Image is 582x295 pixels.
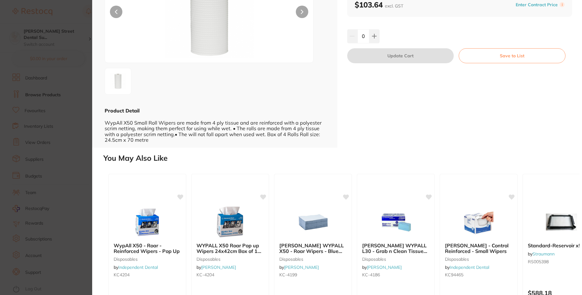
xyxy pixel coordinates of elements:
[114,272,181,277] small: KC4204
[196,257,264,262] small: disposables
[514,2,560,8] button: Enter Contract Price
[362,257,429,262] small: disposables
[560,2,565,7] label: i
[114,264,158,270] span: by
[279,257,347,262] small: disposables
[114,243,181,254] b: WypAll X50 - Roar - Reinforced Wipers - Pop Up
[201,264,236,270] a: [PERSON_NAME]
[450,264,489,270] a: Independent Dental
[541,207,582,238] img: Standard-Reservoir x50+
[196,264,236,270] span: by
[196,243,264,254] b: WYPALL X50 Roar Pop up Wipers 24x42cm Box of 160 Pack of 4
[105,107,140,114] b: Product Detail
[284,264,319,270] a: [PERSON_NAME]
[279,272,347,277] small: KC-4199
[445,264,489,270] span: by
[445,257,512,262] small: disposables
[105,114,325,143] div: WypAll X50 Small Roll Wipers are made from 4 ply tissue and are reinforced with a polyester scrim...
[362,272,429,277] small: KC-4186
[367,264,402,270] a: [PERSON_NAME]
[210,207,250,238] img: WYPALL X50 Roar Pop up Wipers 24x42cm Box of 160 Pack of 4
[127,207,168,238] img: WypAll X50 - Roar - Reinforced Wipers - Pop Up
[445,243,512,254] b: Scott - Control Reinforced - Small Wipers
[107,70,129,93] img: MTkyMA
[279,243,347,254] b: Kimberly-Clark WYPALL X50 - Roar Wipers - Blue Cloth - 32.5 x 49.5cm, 250-Pack
[385,3,403,9] span: excl. GST
[459,48,565,63] button: Save to List
[362,243,429,254] b: Kimberly-Clark WYPALL L30 - Grab n Clean Tissue Wipers - Blue - 42 x 24cm - 75 Wipers per Box, 10...
[114,257,181,262] small: disposables
[362,264,402,270] span: by
[376,207,416,238] img: Kimberly-Clark WYPALL L30 - Grab n Clean Tissue Wipers - Blue - 42 x 24cm - 75 Wipers per Box, 10...
[293,207,333,238] img: Kimberly-Clark WYPALL X50 - Roar Wipers - Blue Cloth - 32.5 x 49.5cm, 250-Pack
[458,207,499,238] img: Scott - Control Reinforced - Small Wipers
[279,264,319,270] span: by
[532,251,555,257] a: Straumann
[445,272,512,277] small: KC94465
[347,48,454,63] button: Update Cart
[196,272,264,277] small: KC-4204
[103,154,580,163] h2: You May Also Like
[528,251,555,257] span: by
[118,264,158,270] a: Independent Dental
